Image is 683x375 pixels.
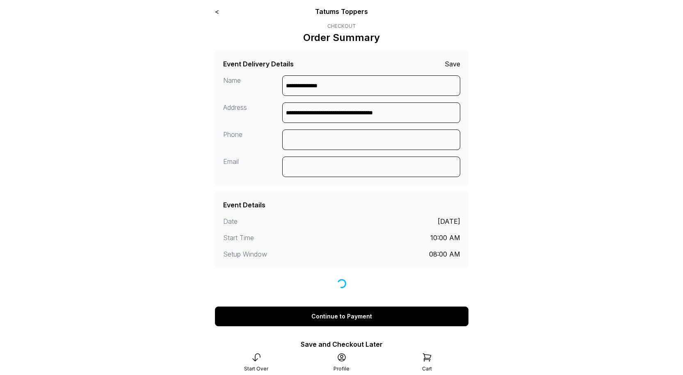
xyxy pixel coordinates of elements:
[223,233,342,243] div: Start Time
[223,157,283,177] div: Email
[303,23,380,30] div: Checkout
[301,340,383,348] a: Save and Checkout Later
[223,59,294,69] div: Event Delivery Details
[223,102,283,123] div: Address
[265,7,418,16] div: Tatums Toppers
[223,200,265,210] div: Event Details
[422,366,432,372] div: Cart
[215,7,219,16] a: <
[430,233,460,243] div: 10:00 AM
[445,59,460,69] div: Save
[223,216,342,226] div: Date
[223,130,283,150] div: Phone
[429,249,460,259] div: 08:00 AM
[223,249,342,259] div: Setup Window
[334,366,349,372] div: Profile
[215,307,468,326] div: Continue to Payment
[438,216,460,226] div: [DATE]
[244,366,268,372] div: Start Over
[303,31,380,44] p: Order Summary
[223,75,283,96] div: Name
